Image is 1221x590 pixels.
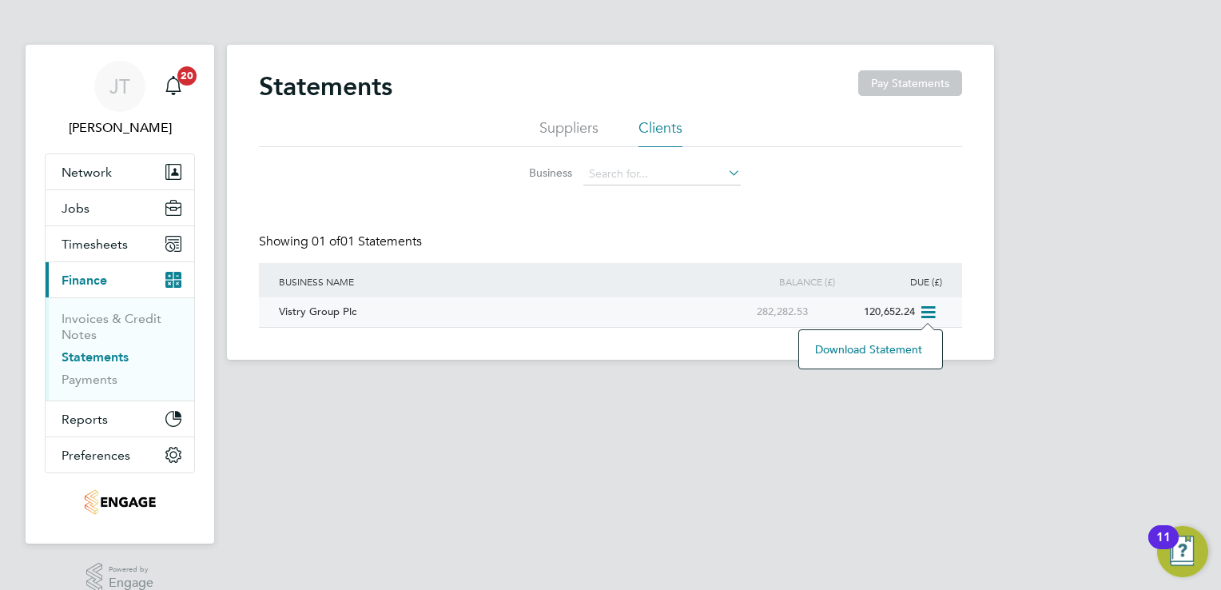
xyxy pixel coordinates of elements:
[109,76,130,97] span: JT
[275,297,705,327] div: Vistry Group Plc
[807,338,934,361] li: Download statement
[62,349,129,365] a: Statements
[312,233,422,249] span: 01 Statements
[858,70,962,96] button: Pay Statements
[638,118,682,147] li: Clients
[62,448,130,463] span: Preferences
[177,66,197,86] span: 20
[26,45,214,544] nav: Main navigation
[46,297,194,401] div: Finance
[259,70,392,102] h2: Statements
[46,401,194,437] button: Reports
[45,489,195,515] a: Go to home page
[46,262,194,297] button: Finance
[109,563,153,576] span: Powered by
[539,118,599,147] li: Suppliers
[62,273,107,288] span: Finance
[62,372,117,387] a: Payments
[312,233,340,249] span: 01 of
[275,263,731,300] div: Business Name
[1156,537,1171,558] div: 11
[84,489,156,515] img: fusionstaff-logo-retina.png
[839,263,946,300] div: Due (£)
[812,297,919,327] div: 120,652.24
[109,576,153,590] span: Engage
[62,201,89,216] span: Jobs
[259,233,425,250] div: Showing
[62,311,161,342] a: Invoices & Credit Notes
[731,263,838,300] div: Balance (£)
[62,165,112,180] span: Network
[157,61,189,112] a: 20
[705,297,812,327] div: 282,282.53
[275,297,946,310] a: Vistry Group Plc282,282.53120,652.24
[46,190,194,225] button: Jobs
[46,154,194,189] button: Network
[45,61,195,138] a: JT[PERSON_NAME]
[45,118,195,138] span: Joanne Taylor
[480,165,572,180] label: Business
[46,226,194,261] button: Timesheets
[1157,526,1208,577] button: Open Resource Center, 11 new notifications
[583,163,741,185] input: Search for...
[62,412,108,427] span: Reports
[46,437,194,472] button: Preferences
[62,237,128,252] span: Timesheets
